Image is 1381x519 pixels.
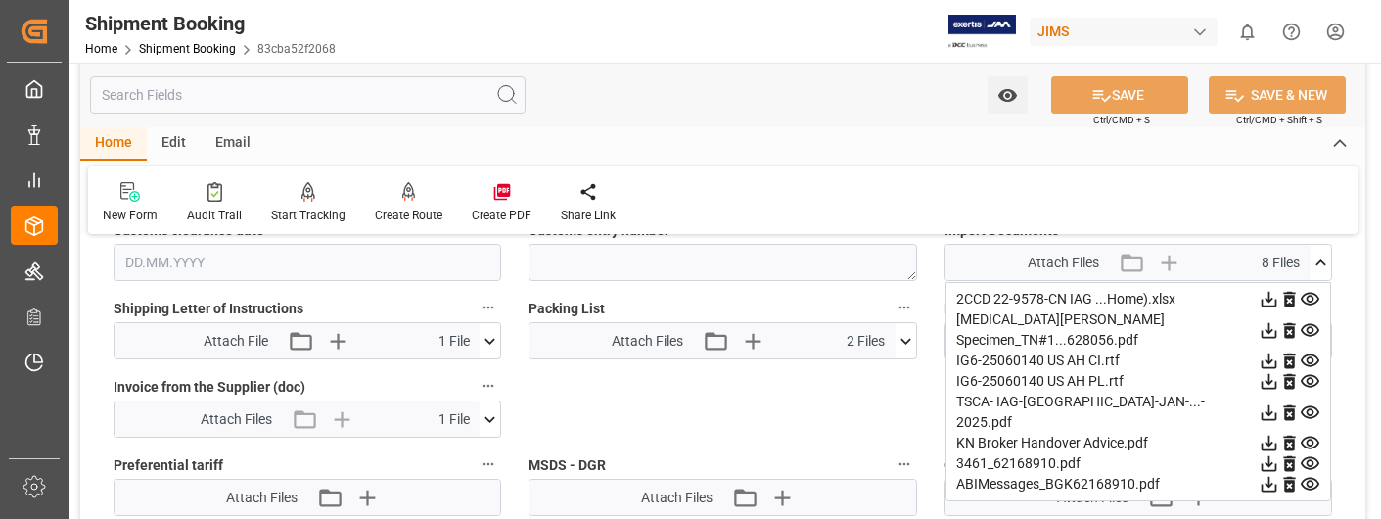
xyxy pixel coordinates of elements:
[1093,113,1150,127] span: Ctrl/CMD + S
[271,207,345,224] div: Start Tracking
[561,207,616,224] div: Share Link
[956,351,1320,371] div: IG6-25060140 US AH CI.rtf
[147,127,201,161] div: Edit
[1262,253,1300,273] span: 8 Files
[204,331,268,352] span: Attach File
[103,207,158,224] div: New Form
[114,377,305,398] span: Invoice from the Supplier (doc)
[944,455,1012,476] span: OGD - PGA
[472,207,531,224] div: Create PDF
[1051,76,1188,114] button: SAVE
[956,453,1320,474] div: 3461_62168910.pdf
[948,15,1016,49] img: Exertis%20JAM%20-%20Email%20Logo.jpg_1722504956.jpg
[612,331,683,352] span: Attach Files
[375,207,442,224] div: Create Route
[201,127,265,161] div: Email
[1225,10,1269,54] button: show 0 new notifications
[85,9,336,38] div: Shipment Booking
[139,42,236,56] a: Shipment Booking
[85,42,117,56] a: Home
[529,455,606,476] span: MSDS - DGR
[892,295,917,320] button: Packing List
[226,488,298,508] span: Attach Files
[438,331,470,352] span: 1 File
[956,433,1320,453] div: KN Broker Handover Advice.pdf
[476,451,501,477] button: Preferential tariff
[956,289,1320,309] div: 2CCD 22-9578-CN IAG ...Home).xlsx
[956,392,1320,433] div: TSCA- IAG-[GEOGRAPHIC_DATA]-JAN-...- 2025.pdf
[80,127,147,161] div: Home
[1236,113,1322,127] span: Ctrl/CMD + Shift + S
[187,207,242,224] div: Audit Trail
[476,295,501,320] button: Shipping Letter of Instructions
[1028,253,1099,273] span: Attach Files
[892,451,917,477] button: MSDS - DGR
[944,299,1194,319] span: Master [PERSON_NAME] of Lading (doc)
[438,409,470,430] span: 1 File
[956,474,1320,495] div: ABIMessages_BGK62168910.pdf
[114,299,303,319] span: Shipping Letter of Instructions
[1030,18,1218,46] div: JIMS
[114,244,501,281] input: DD.MM.YYYY
[476,373,501,399] button: Invoice from the Supplier (doc)
[201,409,272,430] span: Attach Files
[1209,76,1346,114] button: SAVE & NEW
[847,331,885,352] span: 2 Files
[1030,13,1225,50] button: JIMS
[529,299,605,319] span: Packing List
[641,488,713,508] span: Attach Files
[956,309,1320,351] div: [MEDICAL_DATA][PERSON_NAME] Specimen_TN#1...628056.pdf
[1269,10,1313,54] button: Help Center
[114,455,223,476] span: Preferential tariff
[956,371,1320,392] div: IG6-25060140 US AH PL.rtf
[90,76,526,114] input: Search Fields
[988,76,1028,114] button: open menu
